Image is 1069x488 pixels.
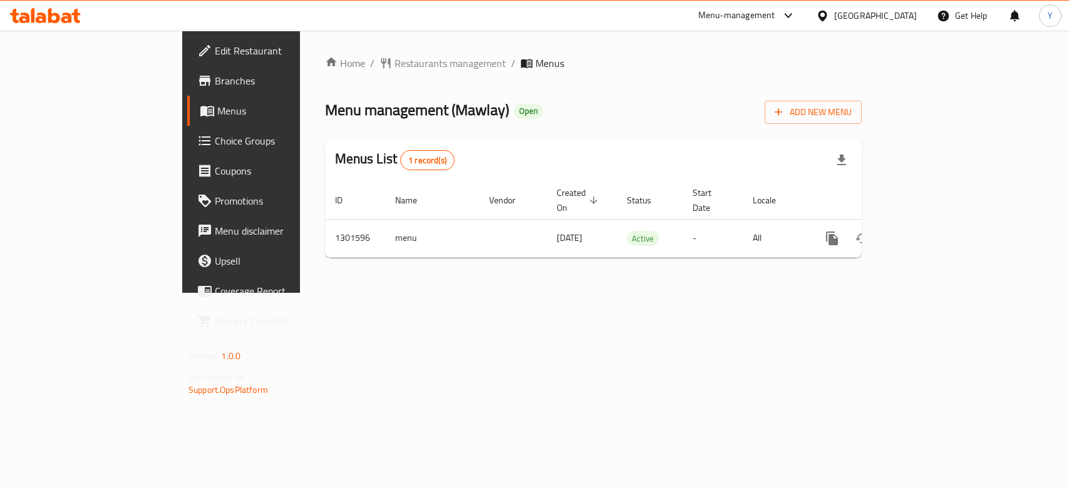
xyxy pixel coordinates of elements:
[335,193,359,208] span: ID
[557,185,602,215] span: Created On
[489,193,532,208] span: Vendor
[400,150,455,170] div: Total records count
[395,56,506,71] span: Restaurants management
[187,126,361,156] a: Choice Groups
[557,230,582,246] span: [DATE]
[188,382,268,398] a: Support.OpsPlatform
[325,56,862,71] nav: breadcrumb
[217,103,351,118] span: Menus
[335,150,455,170] h2: Menus List
[221,348,240,364] span: 1.0.0
[765,101,862,124] button: Add New Menu
[215,73,351,88] span: Branches
[215,223,351,238] span: Menu disclaimer
[215,253,351,268] span: Upsell
[370,56,374,71] li: /
[187,276,361,306] a: Coverage Report
[215,133,351,148] span: Choice Groups
[401,155,454,166] span: 1 record(s)
[187,306,361,336] a: Grocery Checklist
[187,66,361,96] a: Branches
[1048,9,1053,23] span: Y
[187,96,361,126] a: Menus
[535,56,564,71] span: Menus
[514,104,543,119] div: Open
[698,8,775,23] div: Menu-management
[187,216,361,246] a: Menu disclaimer
[683,219,743,257] td: -
[807,181,948,220] th: Actions
[743,219,807,257] td: All
[511,56,515,71] li: /
[627,231,659,246] span: Active
[215,193,351,208] span: Promotions
[188,369,246,385] span: Get support on:
[325,96,509,124] span: Menu management ( Mawlay )
[817,223,847,253] button: more
[775,104,852,120] span: Add New Menu
[753,193,792,208] span: Locale
[215,163,351,178] span: Coupons
[215,43,351,58] span: Edit Restaurant
[215,283,351,298] span: Coverage Report
[215,313,351,328] span: Grocery Checklist
[188,348,219,364] span: Version:
[693,185,728,215] span: Start Date
[395,193,433,208] span: Name
[187,36,361,66] a: Edit Restaurant
[187,186,361,216] a: Promotions
[627,193,668,208] span: Status
[380,56,506,71] a: Restaurants management
[627,231,659,246] div: Active
[834,9,917,23] div: [GEOGRAPHIC_DATA]
[187,246,361,276] a: Upsell
[514,106,543,116] span: Open
[847,223,877,253] button: Change Status
[385,219,479,257] td: menu
[325,181,948,258] table: enhanced table
[827,145,857,175] div: Export file
[187,156,361,186] a: Coupons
